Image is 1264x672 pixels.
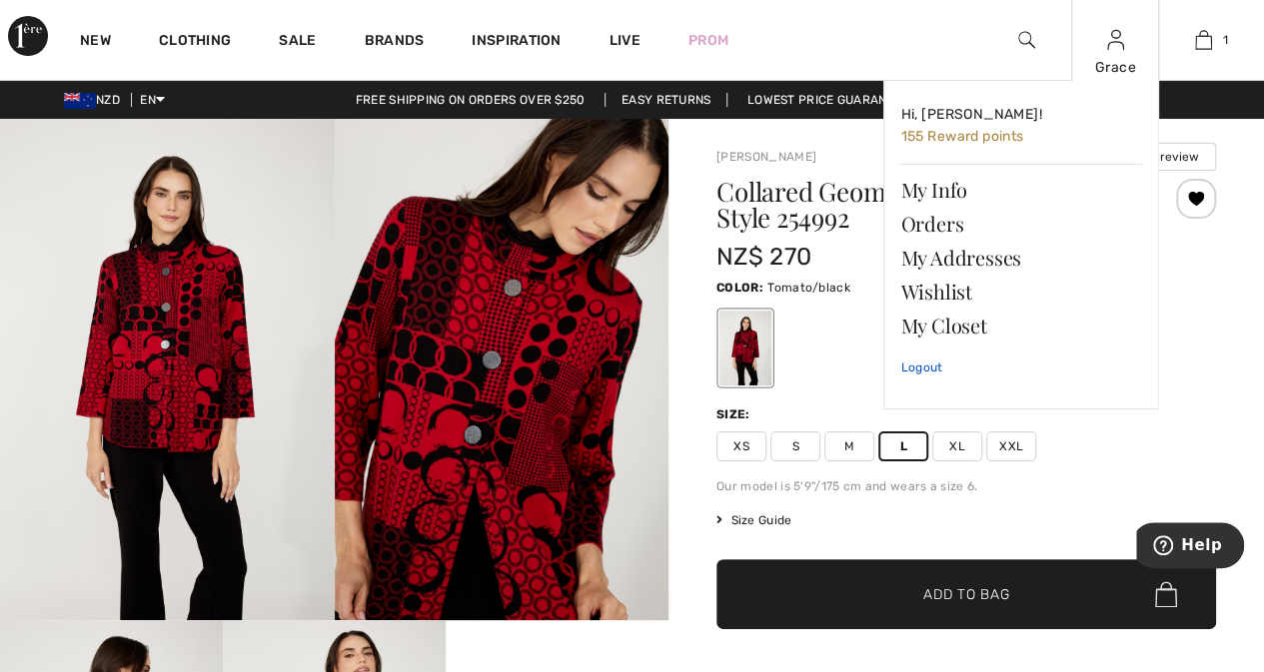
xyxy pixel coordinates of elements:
[900,173,1142,207] a: My Info
[1195,28,1212,52] img: My Bag
[365,32,425,53] a: Brands
[716,281,763,295] span: Color:
[1072,57,1159,78] div: Grace
[900,207,1142,241] a: Orders
[716,477,1216,495] div: Our model is 5'9"/175 cm and wears a size 6.
[719,311,771,385] div: Tomato/black
[8,16,48,56] img: 1ère Avenue
[1222,31,1227,49] span: 1
[716,179,1133,231] h1: Collared Geometric Blazer Style 254992
[824,431,874,461] span: M
[340,93,602,107] a: Free shipping on orders over $250
[716,243,811,271] span: NZ$ 270
[335,119,669,620] img: Collared Geometric Blazer Style 254992. 2
[716,559,1216,629] button: Add to Bag
[279,32,316,53] a: Sale
[716,511,791,529] span: Size Guide
[731,93,925,107] a: Lowest Price Guarantee
[900,275,1142,309] a: Wishlist
[767,281,850,295] span: Tomato/black
[64,93,128,107] span: NZD
[900,97,1142,156] a: Hi, [PERSON_NAME]! 155 Reward points
[1155,581,1177,607] img: Bag.svg
[605,93,728,107] a: Easy Returns
[610,30,640,51] a: Live
[1136,522,1244,572] iframe: Opens a widget where you can find more information
[1160,28,1247,52] a: 1
[770,431,820,461] span: S
[140,93,165,107] span: EN
[716,150,816,164] a: [PERSON_NAME]
[900,309,1142,342] a: My Closet
[688,30,728,51] a: Prom
[900,128,1023,145] span: 155 Reward points
[1107,28,1124,52] img: My Info
[716,405,754,423] div: Size:
[923,584,1009,605] span: Add to Bag
[900,241,1142,275] a: My Addresses
[1018,28,1035,52] img: search the website
[1107,30,1124,49] a: Sign In
[900,342,1142,392] a: Logout
[716,431,766,461] span: XS
[64,93,96,109] img: New Zealand Dollar
[900,106,1041,123] span: Hi, [PERSON_NAME]!
[472,32,561,53] span: Inspiration
[80,32,111,53] a: New
[159,32,231,53] a: Clothing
